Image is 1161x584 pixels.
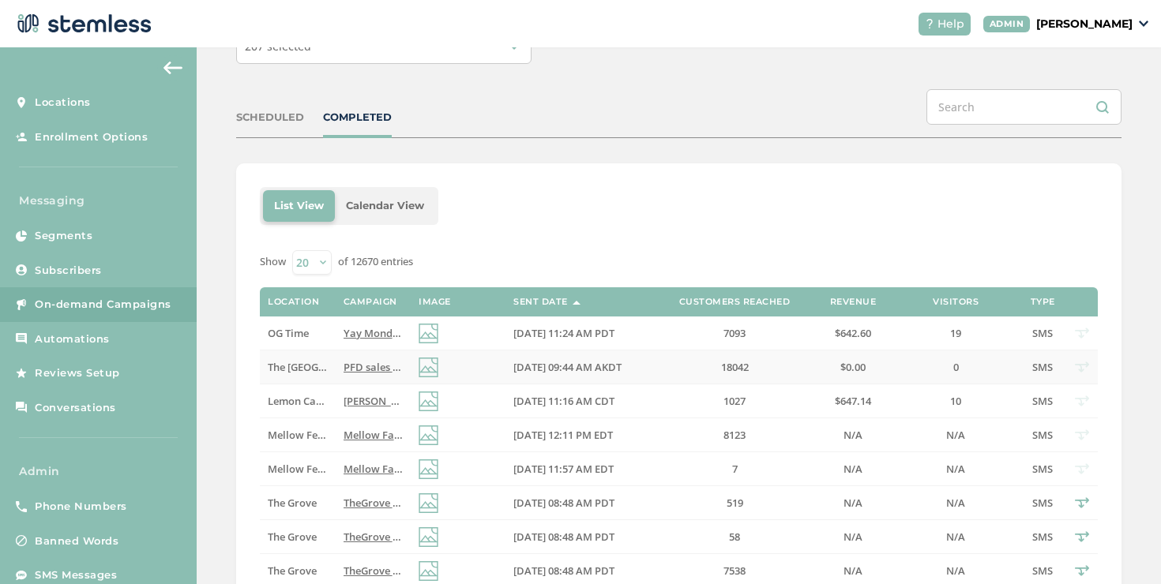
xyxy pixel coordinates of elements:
[419,391,438,411] img: icon-img-d887fa0c.svg
[1027,429,1058,442] label: SMS
[35,263,102,279] span: Subscribers
[513,360,622,374] span: [DATE] 09:44 AM AKDT
[344,429,403,442] label: Mellow Fam Deal Days are here! Up to 40% off site wide, Oct 6–8. Don’t miss out. Order below Repl...
[513,394,614,408] span: [DATE] 11:16 AM CDT
[163,62,182,74] img: icon-arrow-back-accent-c549486e.svg
[723,326,746,340] span: 7093
[344,394,841,408] span: [PERSON_NAME]'s got you covered! Don't miss [DATE] special offers & new drops ;) Reply END to cancel
[1032,360,1053,374] span: SMS
[35,499,127,515] span: Phone Numbers
[679,297,791,307] label: Customers Reached
[844,496,862,510] span: N/A
[663,496,806,510] label: 519
[344,496,403,510] label: TheGrove La Mesa: You have a new notification waiting for you, {first_name}! Reply END to cancel
[513,496,614,510] span: [DATE] 08:48 AM PDT
[1027,462,1058,476] label: SMS
[663,361,806,374] label: 18042
[663,564,806,578] label: 7538
[900,327,1011,340] label: 19
[268,326,309,340] span: OG Time
[268,360,391,374] span: The [GEOGRAPHIC_DATA]
[821,564,885,578] label: N/A
[344,395,403,408] label: Lemon's got you covered! Don't miss today's special offers & new drops ;) Reply END to cancel
[933,297,979,307] label: Visitors
[419,358,438,377] img: icon-img-d887fa0c.svg
[573,301,580,305] img: icon-sort-1e1d7615.svg
[268,394,396,408] span: Lemon Cannabis Glenpool
[1032,428,1053,442] span: SMS
[900,496,1011,510] label: N/A
[260,254,286,270] label: Show
[344,563,819,578] span: TheGrove La Mesa: You have a new notification waiting for you, {first_name}! Reply END to cancel
[513,563,614,578] span: [DATE] 08:48 AM PDT
[344,360,795,374] span: PFD sales continuing through [DATE]! Click here for New deals this week! Reply END to cancel
[844,563,862,578] span: N/A
[1032,462,1053,476] span: SMS
[946,428,965,442] span: N/A
[1027,361,1058,374] label: SMS
[925,19,934,28] img: icon-help-white-03924b79.svg
[821,327,885,340] label: $642.60
[844,530,862,544] span: N/A
[263,190,335,222] li: List View
[937,16,964,32] span: Help
[344,530,819,544] span: TheGrove La Mesa: You have a new notification waiting for you, {first_name}! Reply END to cancel
[513,326,614,340] span: [DATE] 11:24 AM PDT
[821,395,885,408] label: $647.14
[1032,563,1053,578] span: SMS
[268,462,339,476] span: Mellow Fellow
[35,567,117,583] span: SMS Messages
[821,496,885,510] label: N/A
[1027,530,1058,544] label: SMS
[1027,395,1058,408] label: SMS
[35,533,118,549] span: Banned Words
[663,429,806,442] label: 8123
[35,331,110,347] span: Automations
[821,530,885,544] label: N/A
[1027,327,1058,340] label: SMS
[513,462,648,476] label: 10/06/2025 11:57 AM EDT
[723,563,746,578] span: 7538
[835,326,871,340] span: $642.60
[513,564,648,578] label: 10/06/2025 08:48 AM PDT
[946,496,965,510] span: N/A
[35,129,148,145] span: Enrollment Options
[513,297,568,307] label: Sent Date
[35,95,91,110] span: Locations
[1027,496,1058,510] label: SMS
[729,530,740,544] span: 58
[513,462,614,476] span: [DATE] 11:57 AM EDT
[513,428,613,442] span: [DATE] 12:11 PM EDT
[721,360,749,374] span: 18042
[830,297,877,307] label: Revenue
[513,429,648,442] label: 10/06/2025 12:11 PM EDT
[513,530,614,544] span: [DATE] 08:48 AM PDT
[35,400,116,416] span: Conversations
[900,395,1011,408] label: 10
[900,564,1011,578] label: N/A
[663,327,806,340] label: 7093
[344,361,403,374] label: PFD sales continuing through Friday! Click here for New deals this week! Reply END to cancel
[268,563,317,578] span: The Grove
[1082,508,1161,584] iframe: Chat Widget
[344,496,819,510] span: TheGrove La Mesa: You have a new notification waiting for you, {first_name}! Reply END to cancel
[900,530,1011,544] label: N/A
[268,327,327,340] label: OG Time
[732,462,738,476] span: 7
[35,365,120,381] span: Reviews Setup
[268,564,327,578] label: The Grove
[419,324,438,343] img: icon-img-d887fa0c.svg
[1032,496,1053,510] span: SMS
[344,462,933,476] span: Mellow Fam Deal Days are here! Up to 40% off site wide, [DATE]–[DATE]. Don’t miss out. Order belo...
[950,326,961,340] span: 19
[268,530,317,544] span: The Grove
[268,496,317,510] span: The Grove
[835,394,871,408] span: $647.14
[946,563,965,578] span: N/A
[268,496,327,510] label: The Grove
[419,527,438,547] img: icon-img-d887fa0c.svg
[236,110,304,125] div: SCHEDULED
[1032,530,1053,544] span: SMS
[344,327,403,340] label: Yay Mondays! Get $5 Deals, and 40% Off Your Favorite Brands at OG Time in El Monte! Click the Lin...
